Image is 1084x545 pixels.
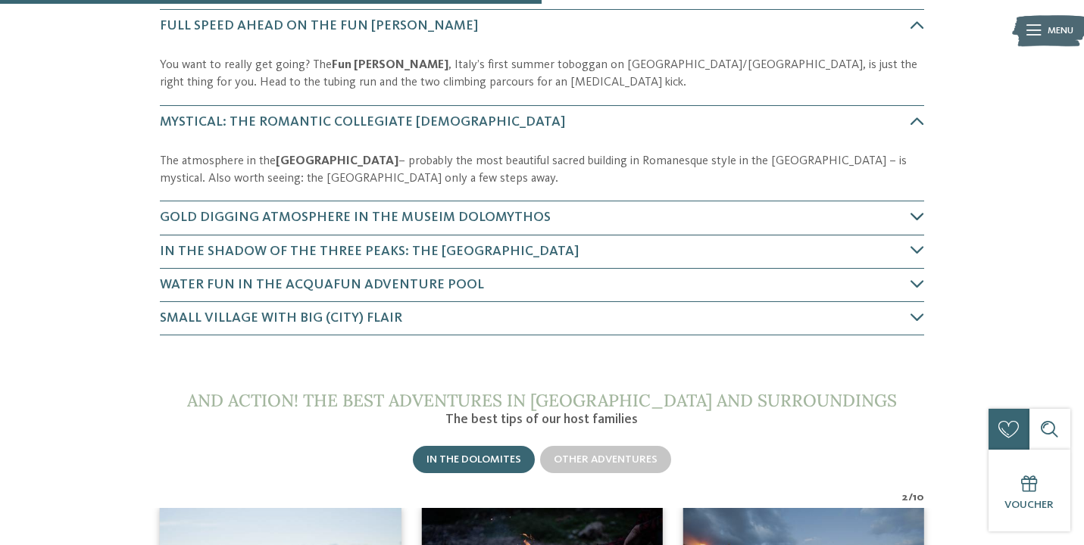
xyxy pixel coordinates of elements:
span: Water fun in the Acquafun adventure pool [160,278,484,291]
span: Other adventures [554,454,658,465]
span: In the shadow of the Three Peaks: the [GEOGRAPHIC_DATA] [160,244,579,258]
span: 10 [913,490,924,505]
strong: Fun [PERSON_NAME] [332,59,448,71]
p: You want to really get going? The , Italy’s first summer toboggan on [GEOGRAPHIC_DATA]/[GEOGRAPHI... [160,57,924,91]
span: Small village with big (city) flair [160,311,402,325]
span: In the Dolomites [426,454,521,465]
span: Voucher [1004,500,1054,510]
span: Mystical: the romantic collegiate [DEMOGRAPHIC_DATA] [160,115,565,129]
strong: [GEOGRAPHIC_DATA] [276,155,398,167]
span: The best tips of our host families [445,413,638,426]
span: And action! The best adventures in [GEOGRAPHIC_DATA] and surroundings [187,389,897,411]
p: The atmosphere in the – probably the most beautiful sacred building in Romanesque style in the [G... [160,153,924,187]
span: / [908,490,913,505]
span: Gold digging atmosphere in the Museim Dolomythos [160,210,551,224]
a: Voucher [989,450,1070,531]
span: Full speed ahead on the Fun [PERSON_NAME] [160,19,478,33]
span: 2 [901,490,908,505]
